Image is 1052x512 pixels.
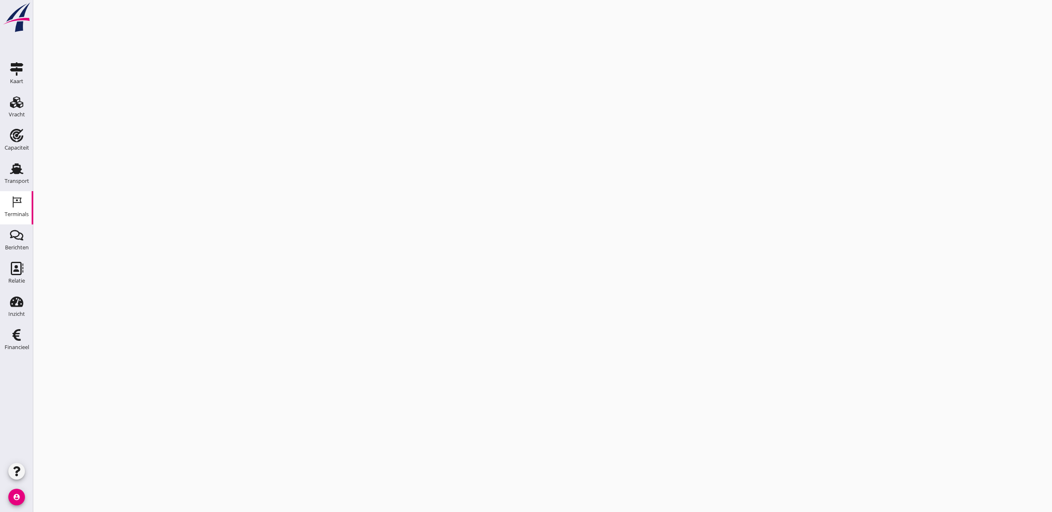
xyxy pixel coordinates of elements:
i: account_circle [8,489,25,505]
div: Berichten [5,245,29,250]
div: Financieel [5,345,29,350]
div: Terminals [5,212,29,217]
div: Inzicht [8,311,25,317]
div: Transport [5,178,29,184]
div: Kaart [10,79,23,84]
div: Relatie [8,278,25,283]
div: Vracht [9,112,25,117]
div: Capaciteit [5,145,29,150]
img: logo-small.a267ee39.svg [2,2,32,33]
